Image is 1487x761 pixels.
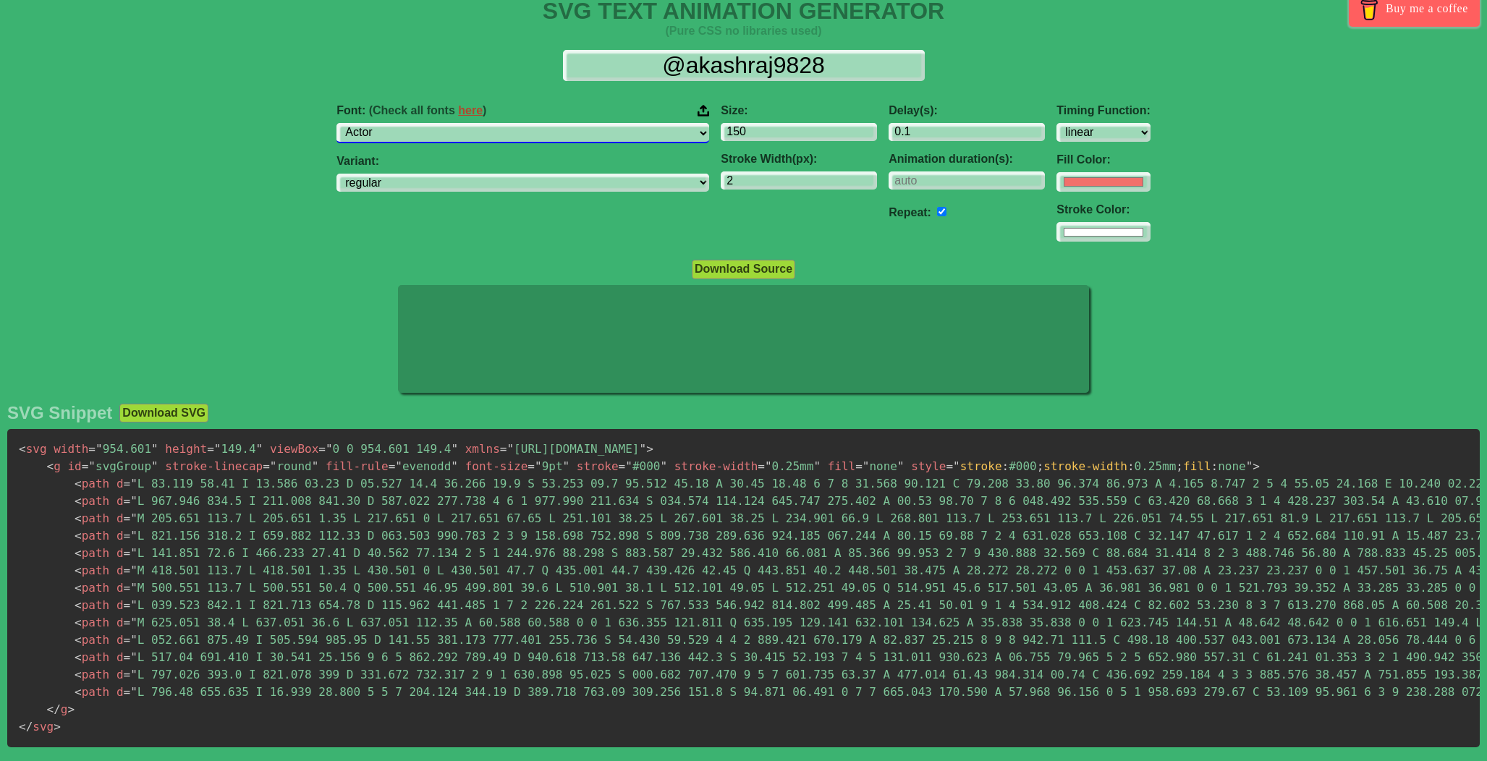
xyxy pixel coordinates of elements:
[863,459,870,473] span: "
[130,616,137,629] span: "
[7,403,112,423] h2: SVG Snippet
[828,459,856,473] span: fill
[75,529,82,543] span: <
[130,494,137,508] span: "
[256,442,263,456] span: "
[130,564,137,577] span: "
[1056,203,1150,216] label: Stroke Color:
[263,459,318,473] span: round
[75,616,82,629] span: <
[75,581,82,595] span: <
[116,529,124,543] span: d
[1056,153,1150,166] label: Fill Color:
[54,442,88,456] span: width
[1043,459,1127,473] span: stroke-width
[528,459,569,473] span: 9pt
[563,50,925,81] input: Input Text Here
[116,650,124,664] span: d
[75,477,109,490] span: path
[116,668,124,681] span: d
[451,459,458,473] span: "
[75,616,109,629] span: path
[911,459,946,473] span: style
[660,459,667,473] span: "
[692,260,795,279] button: Download Source
[124,511,131,525] span: =
[577,459,619,473] span: stroke
[54,720,61,734] span: >
[116,511,124,525] span: d
[395,459,402,473] span: "
[75,564,82,577] span: <
[1183,459,1211,473] span: fill
[116,581,124,595] span: d
[207,442,214,456] span: =
[47,459,54,473] span: <
[124,668,131,681] span: =
[75,546,82,560] span: <
[124,633,131,647] span: =
[75,633,109,647] span: path
[19,442,26,456] span: <
[318,442,326,456] span: =
[465,459,528,473] span: font-size
[75,581,109,595] span: path
[889,104,1045,117] label: Delay(s):
[1246,459,1253,473] span: "
[946,459,959,473] span: ="
[130,477,137,490] span: "
[88,442,96,456] span: =
[889,153,1045,166] label: Animation duration(s):
[207,442,263,456] span: 149.4
[1127,459,1135,473] span: :
[646,442,653,456] span: >
[563,459,570,473] span: "
[721,153,877,166] label: Stroke Width(px):
[75,598,82,612] span: <
[116,477,124,490] span: d
[124,564,131,577] span: =
[451,442,458,456] span: "
[75,511,109,525] span: path
[389,459,458,473] span: evenodd
[165,459,263,473] span: stroke-linecap
[619,459,626,473] span: =
[698,104,709,117] img: Upload your font
[124,598,131,612] span: =
[124,477,131,490] span: =
[263,459,270,473] span: =
[130,529,137,543] span: "
[116,546,124,560] span: d
[458,104,483,116] a: here
[75,633,82,647] span: <
[75,598,109,612] span: path
[326,459,389,473] span: fill-rule
[119,404,208,422] button: Download SVG
[1056,104,1150,117] label: Timing Function:
[270,459,277,473] span: "
[130,546,137,560] span: "
[47,459,61,473] span: g
[75,668,109,681] span: path
[326,442,333,456] span: "
[625,459,632,473] span: "
[75,685,109,699] span: path
[1253,459,1260,473] span: >
[336,155,709,168] label: Variant:
[312,459,319,473] span: "
[116,685,124,699] span: d
[130,581,137,595] span: "
[47,702,61,716] span: </
[124,581,131,595] span: =
[116,494,124,508] span: d
[500,442,507,456] span: =
[75,494,82,508] span: <
[75,529,109,543] span: path
[535,459,542,473] span: "
[640,442,647,456] span: "
[75,564,109,577] span: path
[75,494,109,508] span: path
[82,459,158,473] span: svgGroup
[75,685,82,699] span: <
[528,459,535,473] span: =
